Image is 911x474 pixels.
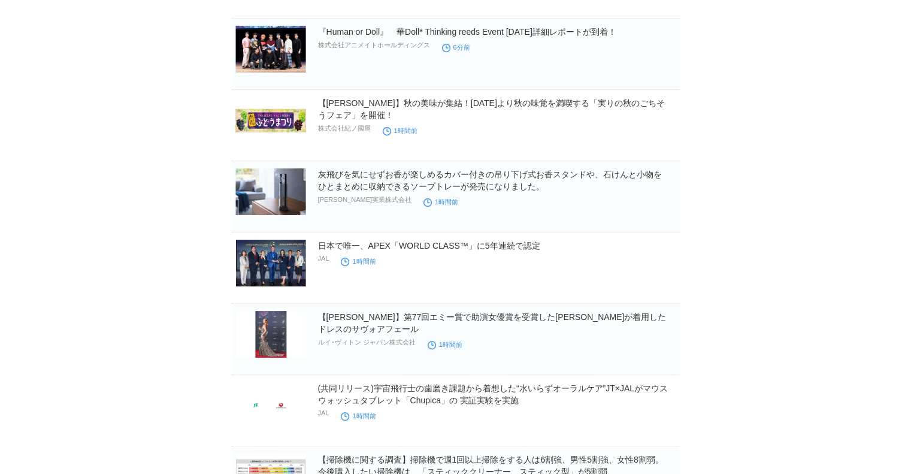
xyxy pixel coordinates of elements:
img: 灰飛びを気にせずお香が楽しめるカバー付きの吊り下げ式お香スタンドや、石けんと小物をひとまとめに収納できるソープトレーが発売になりました。 [235,168,306,215]
img: (共同リリース)宇宙飛行士の歯磨き課題から着想した“水いらずオーラルケア”JT×JALがマウスウォッシュタブレット「Chupica」の 実証実験を実施 [235,382,306,429]
p: 株式会社紀ノ國屋 [318,124,371,133]
img: 日本で唯一、APEX「WORLD CLASS™」に5年連続で認定 [235,240,306,286]
p: [PERSON_NAME]実業株式会社 [318,195,411,204]
a: 【[PERSON_NAME]】第77回エミー賞で助演女優賞を受賞した[PERSON_NAME]が着用したドレスのサヴォアフェール [318,312,667,334]
img: 【ルイ·ヴィトン】第77回エミー賞で助演女優賞を受賞したハンナ·エインビンデルが着用したドレスのサヴォアフェール [235,311,306,358]
img: 『Human or Doll』 華Doll* Thinking reeds Event 2025詳細レポートが到着！ [235,26,306,73]
time: 6分前 [442,44,470,51]
time: 1時間前 [341,258,376,265]
p: ルイ･ヴィトン ジャパン株式会社 [318,338,416,347]
time: 1時間前 [428,341,462,348]
p: 株式会社アニメイトホールディングス [318,41,430,50]
time: 1時間前 [341,412,376,419]
a: 灰飛びを気にせずお香が楽しめるカバー付きの吊り下げ式お香スタンドや、石けんと小物をひとまとめに収納できるソープトレーが発売になりました。 [318,170,662,191]
time: 1時間前 [383,127,417,134]
a: 『Human or Doll』 華Doll* Thinking reeds Event [DATE]詳細レポートが到着！ [318,27,616,37]
time: 1時間前 [423,198,458,206]
a: 【[PERSON_NAME]】秋の美味が集結！[DATE]より秋の味覚を満喫する「実りの秋のごちそうフェア」を開催！ [318,98,665,120]
p: JAL [318,255,329,262]
p: JAL [318,409,329,416]
a: (共同リリース)宇宙飛行士の歯磨き課題から着想した“水いらずオーラルケア”JT×JALがマウスウォッシュタブレット「Chupica」の 実証実験を実施 [318,384,668,405]
a: 日本で唯一、APEX「WORLD CLASS™」に5年連続で認定 [318,241,540,250]
img: 【紀ノ国屋】秋の美味が集結！9月16日（火）より秋の味覚を満喫する「実りの秋のごちそうフェア」を開催！ [235,97,306,144]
